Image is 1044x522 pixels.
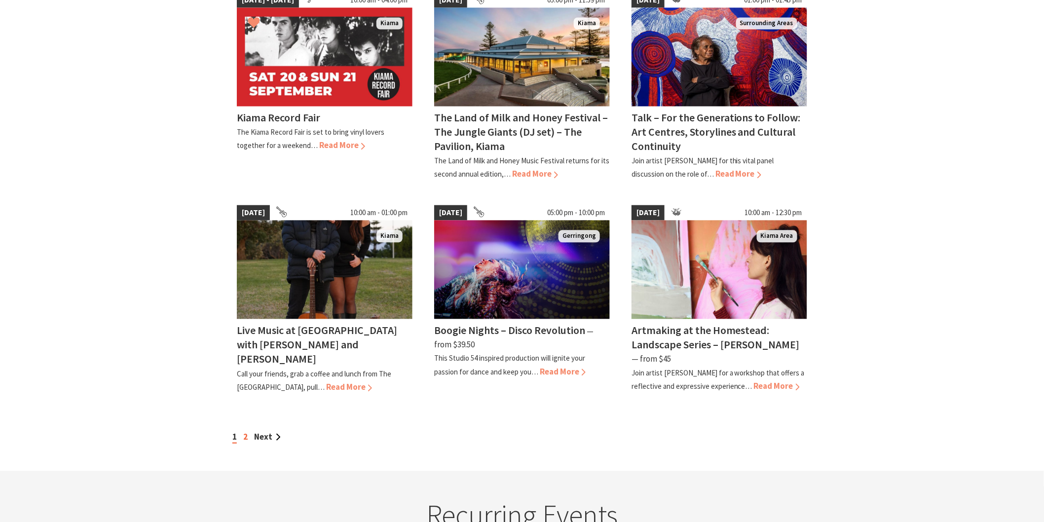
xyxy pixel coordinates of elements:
img: Artist holds paint brush whilst standing with several artworks behind her [632,221,807,319]
a: 2 [243,432,248,443]
img: Boogie Nights [434,221,610,319]
a: Next [254,432,281,443]
p: Join artist [PERSON_NAME] for this vital panel discussion on the role of… [632,156,774,179]
h4: Live Music at [GEOGRAPHIC_DATA] with [PERSON_NAME] and [PERSON_NAME] [237,324,397,366]
span: Read More [326,382,372,393]
span: Gerringong [559,230,600,243]
img: Betty Pumani Kuntiwa stands in front of her large scale painting [632,8,807,107]
span: 1 [232,432,237,444]
a: [DATE] 10:00 am - 01:00 pm Em & Ron Kiama Live Music at [GEOGRAPHIC_DATA] with [PERSON_NAME] and ... [237,205,412,395]
h4: Artmaking at the Homestead: Landscape Series – [PERSON_NAME] [632,324,800,352]
p: The Kiama Record Fair is set to bring vinyl lovers together for a weekend… [237,128,384,150]
span: Read More [319,140,365,151]
img: Land of Milk an Honey Festival [434,8,610,107]
p: This Studio 54 inspired production will ignite your passion for dance and keep you… [434,354,585,376]
span: Kiama [376,18,403,30]
span: 10:00 am - 01:00 pm [345,205,412,221]
span: Read More [754,381,800,392]
span: 10:00 am - 12:30 pm [740,205,807,221]
span: [DATE] [434,205,467,221]
p: Join artist [PERSON_NAME] for a workshop that offers a reflective and expressive experience… [632,369,805,391]
h4: The Land of Milk and Honey Festival – The Jungle Giants (DJ set) – The Pavilion, Kiama [434,111,608,153]
h4: Boogie Nights – Disco Revolution [434,324,585,337]
h4: Talk – For the Generations to Follow: Art Centres, Storylines and Cultural Continuity [632,111,801,153]
span: Kiama Area [757,230,797,243]
p: Call your friends, grab a coffee and lunch from The [GEOGRAPHIC_DATA], pull… [237,370,391,392]
img: Em & Ron [237,221,412,319]
span: Kiama [574,18,600,30]
span: Read More [540,367,586,377]
a: [DATE] 10:00 am - 12:30 pm Artist holds paint brush whilst standing with several artworks behind ... [632,205,807,395]
span: [DATE] [632,205,665,221]
a: [DATE] 05:00 pm - 10:00 pm Boogie Nights Gerringong Boogie Nights – Disco Revolution ⁠— from $39.... [434,205,610,395]
span: ⁠— from $45 [632,354,671,365]
h4: Kiama Record Fair [237,111,320,125]
button: Click to Favourite Kiama Record Fair [238,7,270,40]
span: Kiama [376,230,403,243]
span: [DATE] [237,205,270,221]
span: Read More [715,169,761,180]
p: The Land of Milk and Honey Music Festival returns for its second annual edition,… [434,156,609,179]
span: Read More [512,169,558,180]
span: Surrounding Areas [736,18,797,30]
span: 05:00 pm - 10:00 pm [542,205,610,221]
